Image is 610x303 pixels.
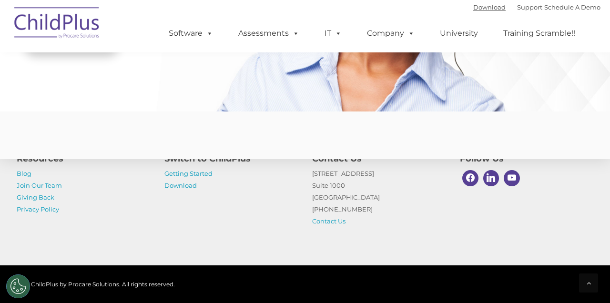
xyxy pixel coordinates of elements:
[312,217,346,225] a: Contact Us
[473,3,600,11] font: |
[460,168,481,189] a: Facebook
[17,182,62,189] a: Join Our Team
[164,182,197,189] a: Download
[473,3,506,11] a: Download
[164,170,213,177] a: Getting Started
[17,193,54,201] a: Giving Back
[481,168,502,189] a: Linkedin
[17,170,31,177] a: Blog
[430,24,488,43] a: University
[357,24,424,43] a: Company
[315,24,351,43] a: IT
[494,24,585,43] a: Training Scramble!!
[10,281,175,288] span: © 2025 ChildPlus by Procare Solutions. All rights reserved.
[312,168,446,227] p: [STREET_ADDRESS] Suite 1000 [GEOGRAPHIC_DATA] [PHONE_NUMBER]
[6,274,30,298] button: Cookies Settings
[229,24,309,43] a: Assessments
[10,0,105,48] img: ChildPlus by Procare Solutions
[501,168,522,189] a: Youtube
[17,205,59,213] a: Privacy Policy
[517,3,542,11] a: Support
[159,24,223,43] a: Software
[544,3,600,11] a: Schedule A Demo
